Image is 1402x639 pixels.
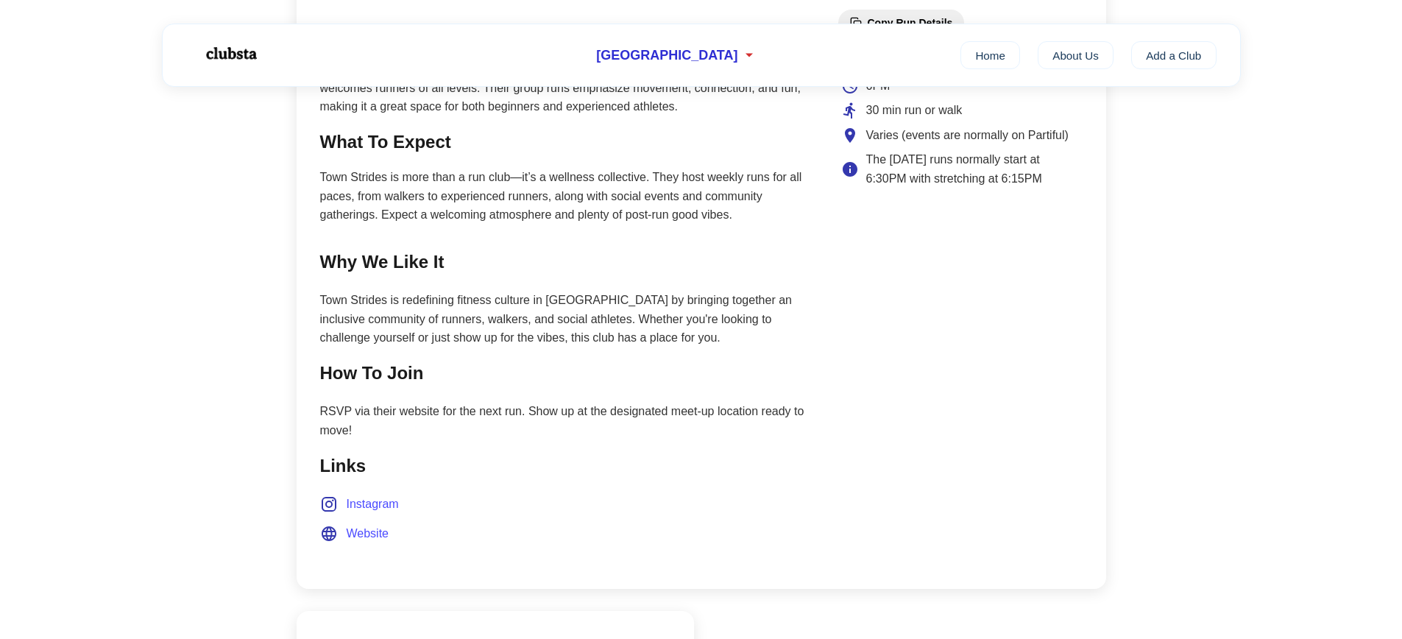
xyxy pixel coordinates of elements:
p: Town Strides is more than a run club—it’s a wellness collective. They host weekly runs for all pa... [320,168,809,225]
a: Website [320,524,389,543]
button: Copy Run Details [838,10,965,36]
h2: What To Expect [320,128,809,156]
a: Home [960,41,1020,69]
img: Logo [186,35,275,72]
h2: How To Join [320,359,809,387]
p: RSVP via their website for the next run. Show up at the designated meet-up location ready to move! [320,402,809,439]
h2: Why We Like It [320,248,809,276]
a: Instagram [320,495,399,514]
span: 30 min run or walk [866,101,963,120]
a: Add a Club [1131,41,1217,69]
span: Varies (events are normally on Partiful) [866,126,1069,145]
span: Instagram [347,495,399,514]
span: [GEOGRAPHIC_DATA] [596,48,737,63]
span: Website [347,524,389,543]
a: About Us [1038,41,1114,69]
h2: Links [320,452,809,480]
p: Town Strides is redefining fitness culture in [GEOGRAPHIC_DATA] by bringing together an inclusive... [320,291,809,347]
span: The [DATE] runs normally start at 6:30PM with stretching at 6:15PM [866,150,1080,188]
